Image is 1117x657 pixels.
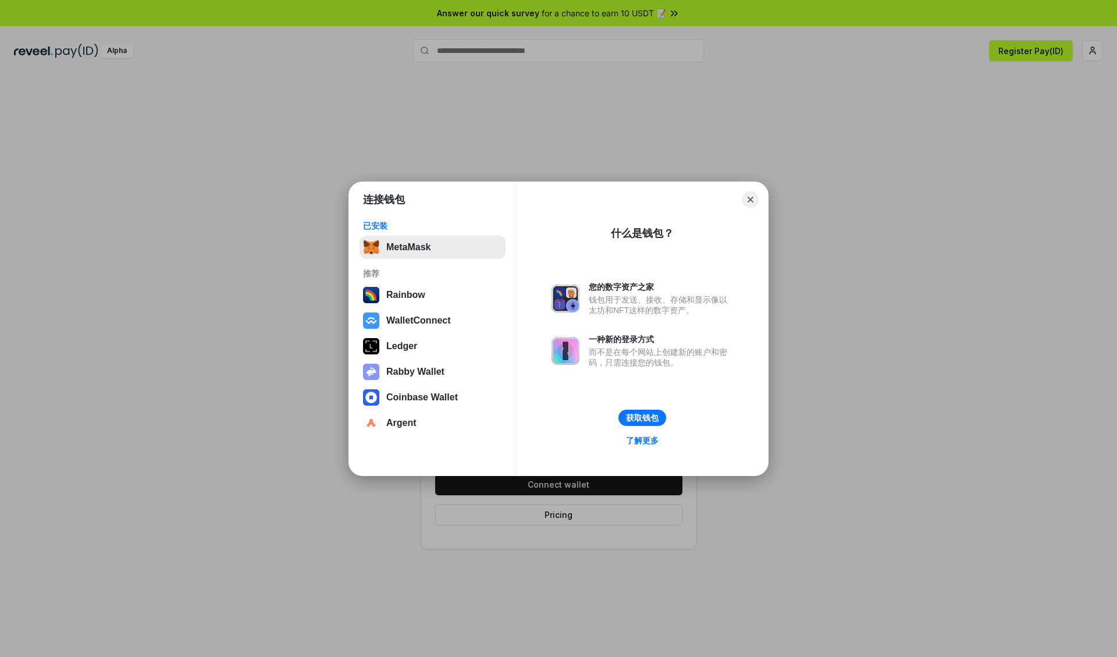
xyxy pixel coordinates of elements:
[363,287,379,303] img: svg+xml,%3Csvg%20width%3D%22120%22%20height%3D%22120%22%20viewBox%3D%220%200%20120%20120%22%20fil...
[386,290,425,300] div: Rainbow
[589,282,733,292] div: 您的数字资产之家
[386,242,431,253] div: MetaMask
[363,239,379,255] img: svg+xml,%3Csvg%20fill%3D%22none%22%20height%3D%2233%22%20viewBox%3D%220%200%2035%2033%22%20width%...
[386,392,458,403] div: Coinbase Wallet
[363,221,502,231] div: 已安装
[363,338,379,354] img: svg+xml,%3Csvg%20xmlns%3D%22http%3A%2F%2Fwww.w3.org%2F2000%2Fsvg%22%20width%3D%2228%22%20height%3...
[360,386,506,409] button: Coinbase Wallet
[589,294,733,315] div: 钱包用于发送、接收、存储和显示像以太坊和NFT这样的数字资产。
[626,413,659,423] div: 获取钱包
[589,347,733,368] div: 而不是在每个网站上创建新的账户和密码，只需连接您的钱包。
[626,435,659,446] div: 了解更多
[611,226,674,240] div: 什么是钱包？
[363,193,405,207] h1: 连接钱包
[360,236,506,259] button: MetaMask
[360,335,506,358] button: Ledger
[363,364,379,380] img: svg+xml,%3Csvg%20xmlns%3D%22http%3A%2F%2Fwww.w3.org%2F2000%2Fsvg%22%20fill%3D%22none%22%20viewBox...
[360,309,506,332] button: WalletConnect
[742,191,759,208] button: Close
[552,285,579,312] img: svg+xml,%3Csvg%20xmlns%3D%22http%3A%2F%2Fwww.w3.org%2F2000%2Fsvg%22%20fill%3D%22none%22%20viewBox...
[360,283,506,307] button: Rainbow
[386,315,451,326] div: WalletConnect
[363,268,502,279] div: 推荐
[363,312,379,329] img: svg+xml,%3Csvg%20width%3D%2228%22%20height%3D%2228%22%20viewBox%3D%220%200%2028%2028%22%20fill%3D...
[386,418,417,428] div: Argent
[386,367,444,377] div: Rabby Wallet
[363,389,379,406] img: svg+xml,%3Csvg%20width%3D%2228%22%20height%3D%2228%22%20viewBox%3D%220%200%2028%2028%22%20fill%3D...
[618,410,666,426] button: 获取钱包
[360,411,506,435] button: Argent
[619,433,666,448] a: 了解更多
[363,415,379,431] img: svg+xml,%3Csvg%20width%3D%2228%22%20height%3D%2228%22%20viewBox%3D%220%200%2028%2028%22%20fill%3D...
[552,337,579,365] img: svg+xml,%3Csvg%20xmlns%3D%22http%3A%2F%2Fwww.w3.org%2F2000%2Fsvg%22%20fill%3D%22none%22%20viewBox...
[589,334,733,345] div: 一种新的登录方式
[360,360,506,383] button: Rabby Wallet
[386,341,417,351] div: Ledger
